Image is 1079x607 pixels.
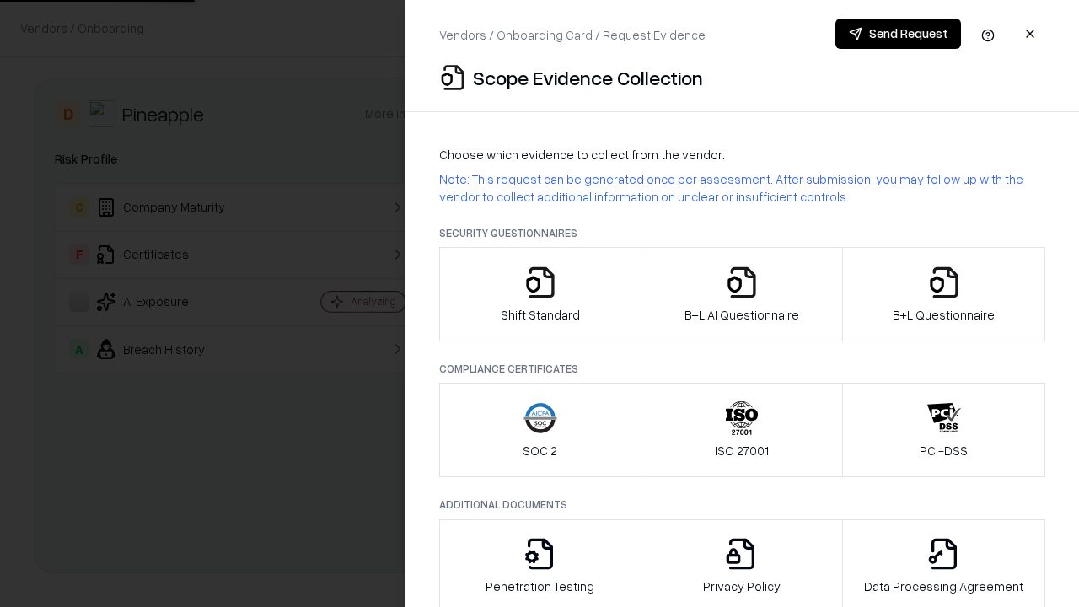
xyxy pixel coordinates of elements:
button: ISO 27001 [641,383,844,477]
p: Privacy Policy [703,577,781,595]
p: Additional Documents [439,497,1045,512]
button: Send Request [835,19,961,49]
p: Data Processing Agreement [864,577,1023,595]
p: Compliance Certificates [439,362,1045,376]
button: Shift Standard [439,247,641,341]
p: B+L Questionnaire [893,306,995,324]
p: Shift Standard [501,306,580,324]
p: Scope Evidence Collection [473,64,703,91]
button: B+L AI Questionnaire [641,247,844,341]
p: Vendors / Onboarding Card / Request Evidence [439,26,706,44]
p: Choose which evidence to collect from the vendor: [439,146,1045,164]
p: B+L AI Questionnaire [684,306,799,324]
button: B+L Questionnaire [842,247,1045,341]
p: Security Questionnaires [439,226,1045,240]
button: SOC 2 [439,383,641,477]
p: Penetration Testing [486,577,594,595]
p: PCI-DSS [920,442,968,459]
p: ISO 27001 [715,442,769,459]
button: PCI-DSS [842,383,1045,477]
p: SOC 2 [523,442,557,459]
p: Note: This request can be generated once per assessment. After submission, you may follow up with... [439,170,1045,206]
